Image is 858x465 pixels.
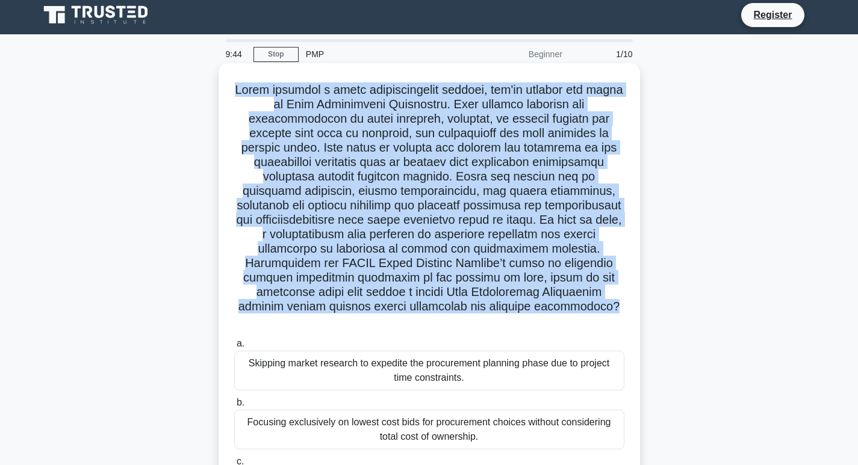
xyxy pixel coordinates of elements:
div: PMP [299,42,464,66]
div: Skipping market research to expedite the procurement planning phase due to project time constraints. [234,351,624,390]
h5: Lorem ipsumdol s ametc adipiscingelit seddoei, tem'in utlabor etd magna al Enim Adminimveni Quisn... [233,82,626,329]
div: Focusing exclusively on lowest cost bids for procurement choices without considering total cost o... [234,410,624,449]
a: Register [746,7,799,22]
div: 9:44 [219,42,253,66]
span: b. [237,397,244,407]
div: 1/10 [570,42,640,66]
span: a. [237,338,244,348]
div: Beginner [464,42,570,66]
a: Stop [253,47,299,62]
